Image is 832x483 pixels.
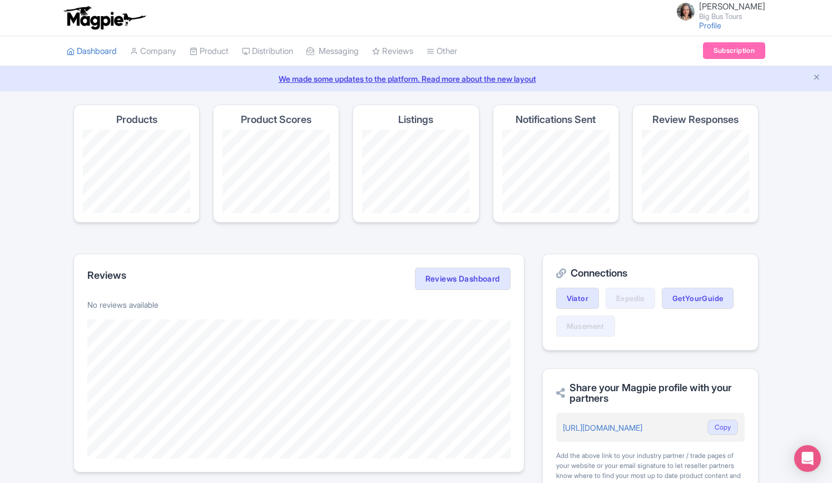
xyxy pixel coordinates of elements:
[87,299,511,310] p: No reviews available
[116,114,157,125] h4: Products
[677,3,695,21] img: jfp7o2nd6rbrsspqilhl.jpg
[427,36,457,67] a: Other
[556,382,745,405] h2: Share your Magpie profile with your partners
[7,73,825,85] a: We made some updates to the platform. Read more about the new layout
[556,288,599,309] a: Viator
[67,36,117,67] a: Dashboard
[794,445,821,472] div: Open Intercom Messenger
[516,114,596,125] h4: Notifications Sent
[699,1,765,12] span: [PERSON_NAME]
[606,288,655,309] a: Expedia
[241,114,311,125] h4: Product Scores
[703,42,765,59] a: Subscription
[87,270,126,281] h2: Reviews
[699,13,765,20] small: Big Bus Tours
[190,36,229,67] a: Product
[563,423,642,432] a: [URL][DOMAIN_NAME]
[306,36,359,67] a: Messaging
[415,268,511,290] a: Reviews Dashboard
[130,36,176,67] a: Company
[398,114,433,125] h4: Listings
[662,288,734,309] a: GetYourGuide
[556,316,615,337] a: Musement
[813,72,821,85] button: Close announcement
[699,21,721,30] a: Profile
[372,36,413,67] a: Reviews
[556,268,745,279] h2: Connections
[707,420,738,435] button: Copy
[61,6,147,30] img: logo-ab69f6fb50320c5b225c76a69d11143b.png
[242,36,293,67] a: Distribution
[670,2,765,20] a: [PERSON_NAME] Big Bus Tours
[652,114,739,125] h4: Review Responses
